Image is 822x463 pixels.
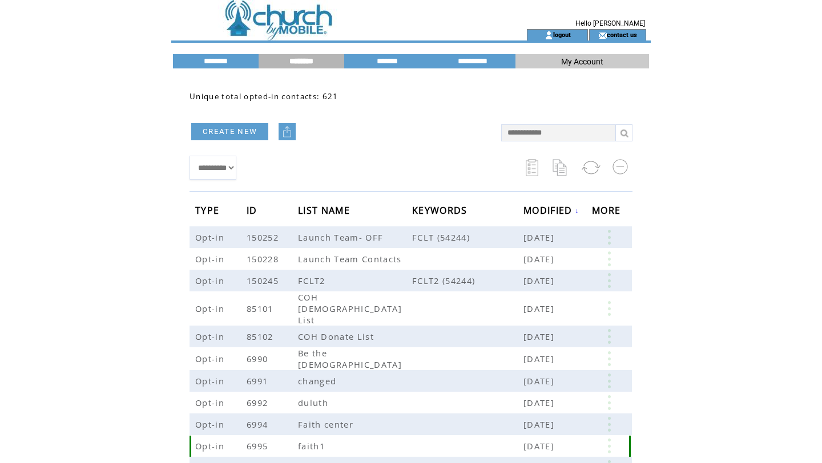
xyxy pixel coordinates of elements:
span: Be the [DEMOGRAPHIC_DATA] [298,347,405,370]
span: [DATE] [523,253,557,265]
span: MORE [592,201,623,222]
span: 85102 [247,331,276,342]
span: changed [298,375,339,387]
span: COH Donate List [298,331,377,342]
a: CREATE NEW [191,123,268,140]
span: ID [247,201,260,222]
span: Opt-in [195,440,227,452]
img: contact_us_icon.gif [598,31,607,40]
span: [DATE] [523,440,557,452]
span: 150252 [247,232,281,243]
span: My Account [561,57,603,66]
span: FCLT2 (54244) [412,275,523,286]
a: TYPE [195,206,222,213]
span: FCLT2 [298,275,328,286]
img: upload.png [281,126,293,137]
span: [DATE] [523,397,557,408]
img: account_icon.gif [545,31,553,40]
span: COH [DEMOGRAPHIC_DATA] List [298,291,402,326]
span: duluth [298,397,331,408]
span: Faith center [298,419,356,430]
span: [DATE] [523,275,557,286]
a: logout [553,31,571,38]
span: 85101 [247,303,276,314]
span: Launch Team Contacts [298,253,405,265]
span: faith1 [298,440,328,452]
span: [DATE] [523,375,557,387]
span: MODIFIED [523,201,575,222]
span: 6994 [247,419,271,430]
span: 150228 [247,253,281,265]
span: Launch Team- OFF [298,232,386,243]
span: Opt-in [195,397,227,408]
span: [DATE] [523,353,557,364]
span: [DATE] [523,303,557,314]
a: contact us [607,31,637,38]
span: Opt-in [195,275,227,286]
span: 6990 [247,353,271,364]
span: Unique total opted-in contacts: 621 [190,91,339,101]
span: [DATE] [523,232,557,243]
span: [DATE] [523,419,557,430]
span: Opt-in [195,353,227,364]
span: 6992 [247,397,271,408]
span: Opt-in [195,232,227,243]
span: Opt-in [195,331,227,342]
span: Opt-in [195,303,227,314]
span: TYPE [195,201,222,222]
span: 150245 [247,275,281,286]
span: Opt-in [195,253,227,265]
span: [DATE] [523,331,557,342]
a: MODIFIED↓ [523,207,579,214]
span: 6991 [247,375,271,387]
span: Opt-in [195,375,227,387]
span: KEYWORDS [412,201,470,222]
span: Hello [PERSON_NAME] [575,19,645,27]
span: 6995 [247,440,271,452]
span: Opt-in [195,419,227,430]
a: KEYWORDS [412,206,470,213]
a: LIST NAME [298,206,353,213]
span: LIST NAME [298,201,353,222]
span: FCLT (54244) [412,232,523,243]
a: ID [247,206,260,213]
